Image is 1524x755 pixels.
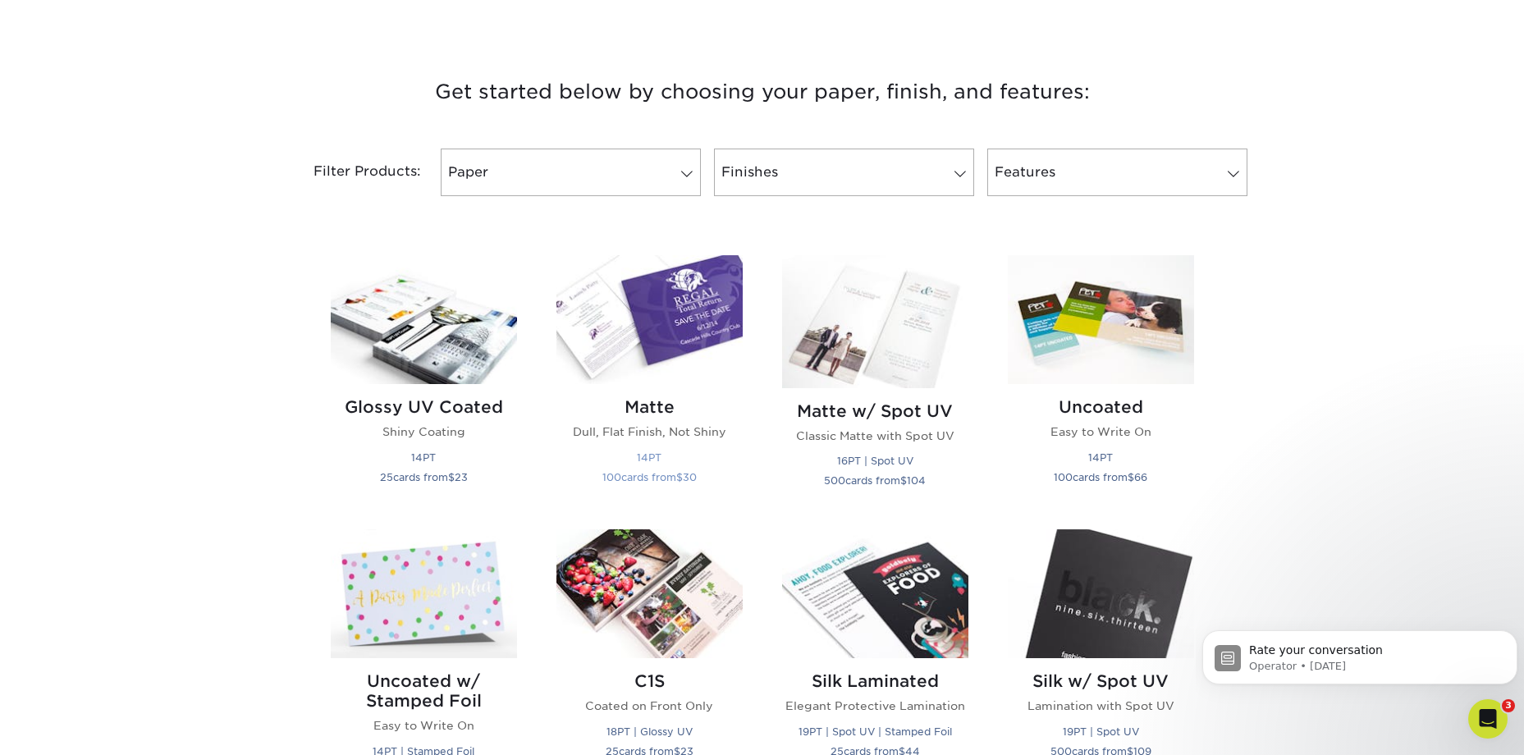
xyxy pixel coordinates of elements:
[602,471,697,483] small: cards from
[556,671,743,691] h2: C1S
[1008,529,1194,658] img: Silk w/ Spot UV Postcards
[1008,671,1194,691] h2: Silk w/ Spot UV
[4,705,140,749] iframe: Google Customer Reviews
[1054,471,1147,483] small: cards from
[331,529,517,658] img: Uncoated w/ Stamped Foil Postcards
[714,149,974,196] a: Finishes
[455,471,468,483] span: 23
[448,471,455,483] span: $
[556,397,743,417] h2: Matte
[837,455,913,467] small: 16PT | Spot UV
[602,471,621,483] span: 100
[331,255,517,510] a: Glossy UV Coated Postcards Glossy UV Coated Shiny Coating 14PT 25cards from$23
[556,255,743,384] img: Matte Postcards
[683,471,697,483] span: 30
[1134,471,1147,483] span: 66
[987,149,1247,196] a: Features
[676,471,683,483] span: $
[1502,699,1515,712] span: 3
[1196,596,1524,711] iframe: Intercom notifications message
[782,428,968,444] p: Classic Matte with Spot UV
[380,471,393,483] span: 25
[824,474,845,487] span: 500
[556,529,743,658] img: C1S Postcards
[900,474,907,487] span: $
[1008,397,1194,417] h2: Uncoated
[331,255,517,384] img: Glossy UV Coated Postcards
[1008,255,1194,384] img: Uncoated Postcards
[782,698,968,714] p: Elegant Protective Lamination
[1468,699,1508,739] iframe: Intercom live chat
[282,55,1243,129] h3: Get started below by choosing your paper, finish, and features:
[556,698,743,714] p: Coated on Front Only
[1063,725,1139,738] small: 19PT | Spot UV
[782,671,968,691] h2: Silk Laminated
[556,423,743,440] p: Dull, Flat Finish, Not Shiny
[331,717,517,734] p: Easy to Write On
[270,149,434,196] div: Filter Products:
[782,255,968,510] a: Matte w/ Spot UV Postcards Matte w/ Spot UV Classic Matte with Spot UV 16PT | Spot UV 500cards fr...
[380,471,468,483] small: cards from
[1088,451,1113,464] small: 14PT
[637,451,661,464] small: 14PT
[331,423,517,440] p: Shiny Coating
[606,725,693,738] small: 18PT | Glossy UV
[782,255,968,388] img: Matte w/ Spot UV Postcards
[411,451,436,464] small: 14PT
[441,149,701,196] a: Paper
[1008,423,1194,440] p: Easy to Write On
[331,397,517,417] h2: Glossy UV Coated
[331,671,517,711] h2: Uncoated w/ Stamped Foil
[799,725,952,738] small: 19PT | Spot UV | Stamped Foil
[556,255,743,510] a: Matte Postcards Matte Dull, Flat Finish, Not Shiny 14PT 100cards from$30
[824,474,926,487] small: cards from
[1128,471,1134,483] span: $
[782,401,968,421] h2: Matte w/ Spot UV
[1008,255,1194,510] a: Uncoated Postcards Uncoated Easy to Write On 14PT 100cards from$66
[1054,471,1073,483] span: 100
[782,529,968,658] img: Silk Laminated Postcards
[907,474,926,487] span: 104
[1008,698,1194,714] p: Lamination with Spot UV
